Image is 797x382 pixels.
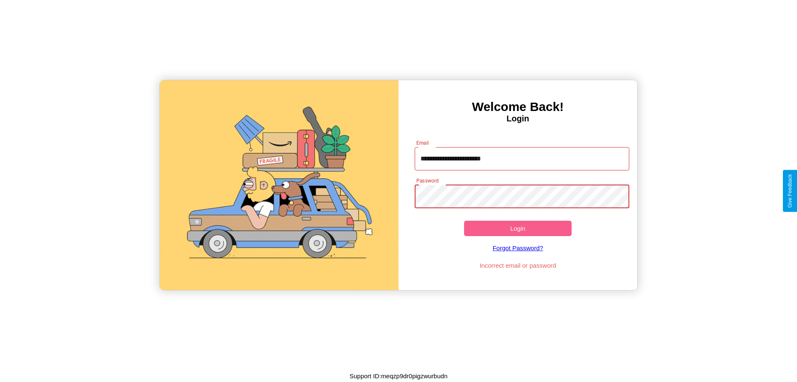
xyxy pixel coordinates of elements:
[787,174,793,208] div: Give Feedback
[411,260,626,271] p: Incorrect email or password
[411,236,626,260] a: Forgot Password?
[416,139,429,146] label: Email
[398,114,637,123] h4: Login
[464,221,572,236] button: Login
[398,100,637,114] h3: Welcome Back!
[160,80,398,290] img: gif
[416,177,438,184] label: Password
[350,370,447,382] p: Support ID: meqzp9dr0pigzwurbudn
